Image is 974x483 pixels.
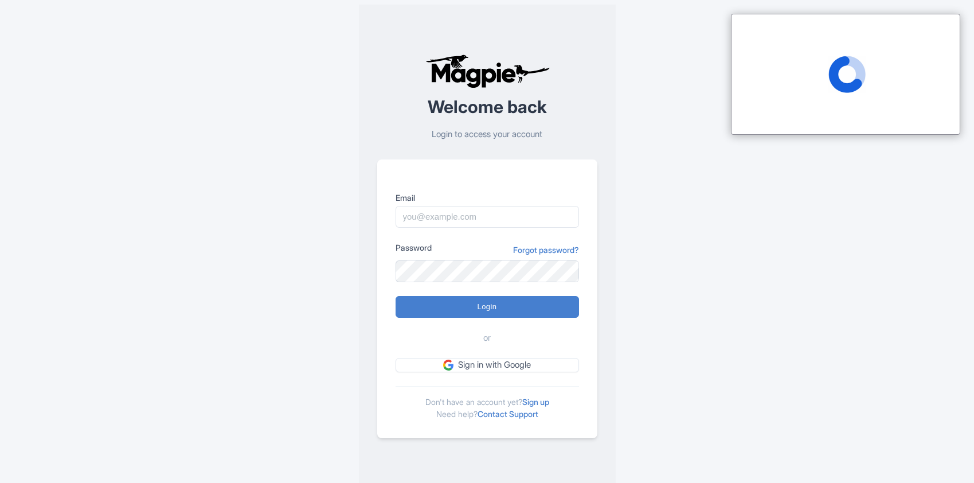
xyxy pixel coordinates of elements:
span: or [483,332,491,345]
input: you@example.com [396,206,579,228]
h2: Welcome back [377,98,597,116]
label: Email [396,192,579,204]
label: Password [396,241,432,254]
a: Contact Support [478,409,538,419]
span: Loading [828,56,866,93]
div: Don't have an account yet? Need help? [396,386,579,420]
a: Sign up [522,397,549,407]
p: Login to access your account [377,128,597,141]
a: Forgot password? [513,244,579,256]
img: logo-ab69f6fb50320c5b225c76a69d11143b.png [423,54,551,88]
img: google.svg [443,360,453,370]
a: Sign in with Google [396,358,579,372]
input: Login [396,296,579,318]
